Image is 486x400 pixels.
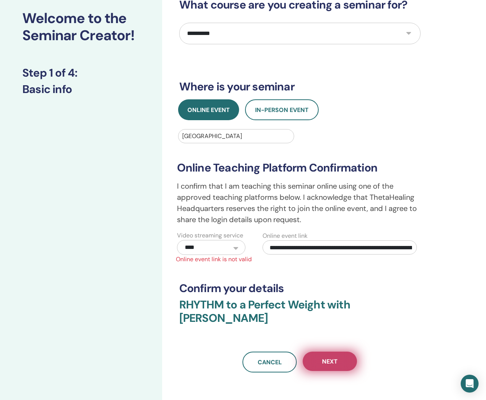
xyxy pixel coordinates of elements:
button: Next [303,352,357,371]
p: I confirm that I am teaching this seminar online using one of the approved teaching platforms bel... [177,180,423,225]
h3: Step 1 of 4 : [22,66,140,80]
h3: Basic info [22,83,140,96]
div: Open Intercom Messenger [461,375,479,393]
span: In-Person Event [255,106,309,114]
h2: Welcome to the Seminar Creator! [22,10,140,44]
label: Video streaming service [177,231,243,240]
h3: RHYTHM to a Perfect Weight with [PERSON_NAME] [179,298,421,334]
h3: Confirm your details [179,282,421,295]
h3: Where is your seminar [179,80,421,93]
span: Online event link is not valid [171,255,428,264]
span: Next [322,358,338,365]
button: Online Event [178,99,239,120]
span: Online Event [187,106,230,114]
label: Online event link [263,231,308,240]
button: In-Person Event [245,99,319,120]
span: Cancel [258,358,282,366]
h3: Online Teaching Platform Confirmation [177,161,423,175]
a: Cancel [242,352,297,372]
